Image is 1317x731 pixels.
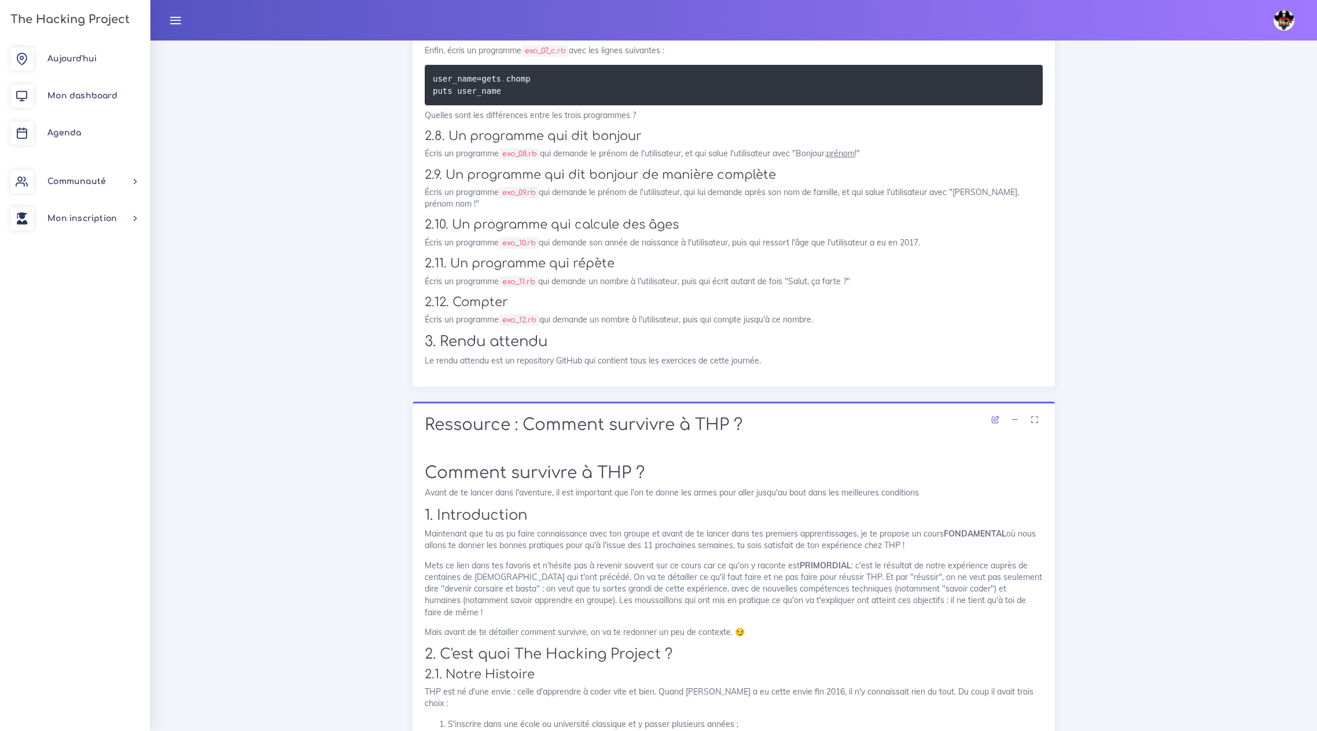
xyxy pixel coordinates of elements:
[425,218,1043,232] h3: 2.10. Un programme qui calcule des âges
[800,560,851,571] strong: PRIMORDIAL
[425,560,1043,618] p: Mets ce lien dans tes favoris et n'hésite pas à revenir souvent sur ce cours car ce qu'on y racon...
[425,646,1043,663] h2: 2. C'est quoi The Hacking Project ?
[499,276,538,288] code: exo_11.rb
[47,128,81,137] span: Agenda
[1274,10,1294,31] img: avatar
[425,464,1043,483] h1: Comment survivre à THP ?
[7,13,130,26] h3: The Hacking Project
[47,91,117,100] span: Mon dashboard
[47,214,117,223] span: Mon inscription
[499,314,539,326] code: exo_12.rb
[425,355,1043,366] p: Le rendu attendu est un repository GitHub qui contient tous les exercices de cette journée.
[425,314,1043,325] p: Écris un programme qui demande un nombre à l'utilisateur, puis qui compte jusqu'à ce nombre.
[425,528,1043,552] p: Maintenant que tu as pu faire connaissance avec ton groupe et avant de te lancer dans tes premier...
[521,45,569,57] code: exo_07_c.rb
[47,54,97,63] span: Aujourd'hui
[425,148,1043,159] p: Écris un programme qui demande le prénom de l'utilisateur, et qui salue l'utilisateur avec "Bonjo...
[499,237,539,249] code: exo_10.rb
[425,295,1043,310] h3: 2.12. Compter
[501,74,506,83] span: .
[477,74,481,83] span: =
[425,256,1043,271] h3: 2.11. Un programme qui répète
[47,177,106,186] span: Communauté
[499,148,540,160] code: exo_08.rb
[425,186,1043,210] p: Écris un programme qui demande le prénom de l'utilisateur, qui lui demande après son nom de famil...
[425,129,1043,144] h3: 2.8. Un programme qui dit bonjour
[826,148,855,159] u: prénom
[944,528,1006,539] strong: FONDAMENTAL
[425,168,1043,182] h3: 2.9. Un programme qui dit bonjour de manière complète
[425,507,1043,524] h2: 1. Introduction
[425,237,1043,248] p: Écris un programme qui demande son année de naissance à l'utilisateur, puis qui ressort l'âge que...
[425,333,1043,350] h2: 3. Rendu attendu
[425,487,1043,498] p: Avant de te lancer dans l'aventure, il est important que l'on te donne les armes pour aller jusqu...
[425,686,1043,710] p: THP est né d'une envie : celle d'apprendre à coder vite et bien. Quand [PERSON_NAME] a eu cette e...
[425,109,1043,121] p: Quelles sont les différences entre les trois programmes ?
[425,275,1043,287] p: Écris un programme qui demande un nombre à l'utilisateur, puis qui écrit autant de fois "Salut, ç...
[425,416,1043,435] h1: Ressource : Comment survivre à THP ?
[425,626,1043,638] p: Mais avant de te détailler comment survivre, on va te redonner un peu de contexte. 😏
[425,667,1043,682] h3: 2.1. Notre Histoire
[425,45,1043,56] p: Enfin, écris un programme avec les lignes suivantes :
[433,72,531,97] code: user_name gets chomp puts user_name
[499,187,539,199] code: exo_09.rb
